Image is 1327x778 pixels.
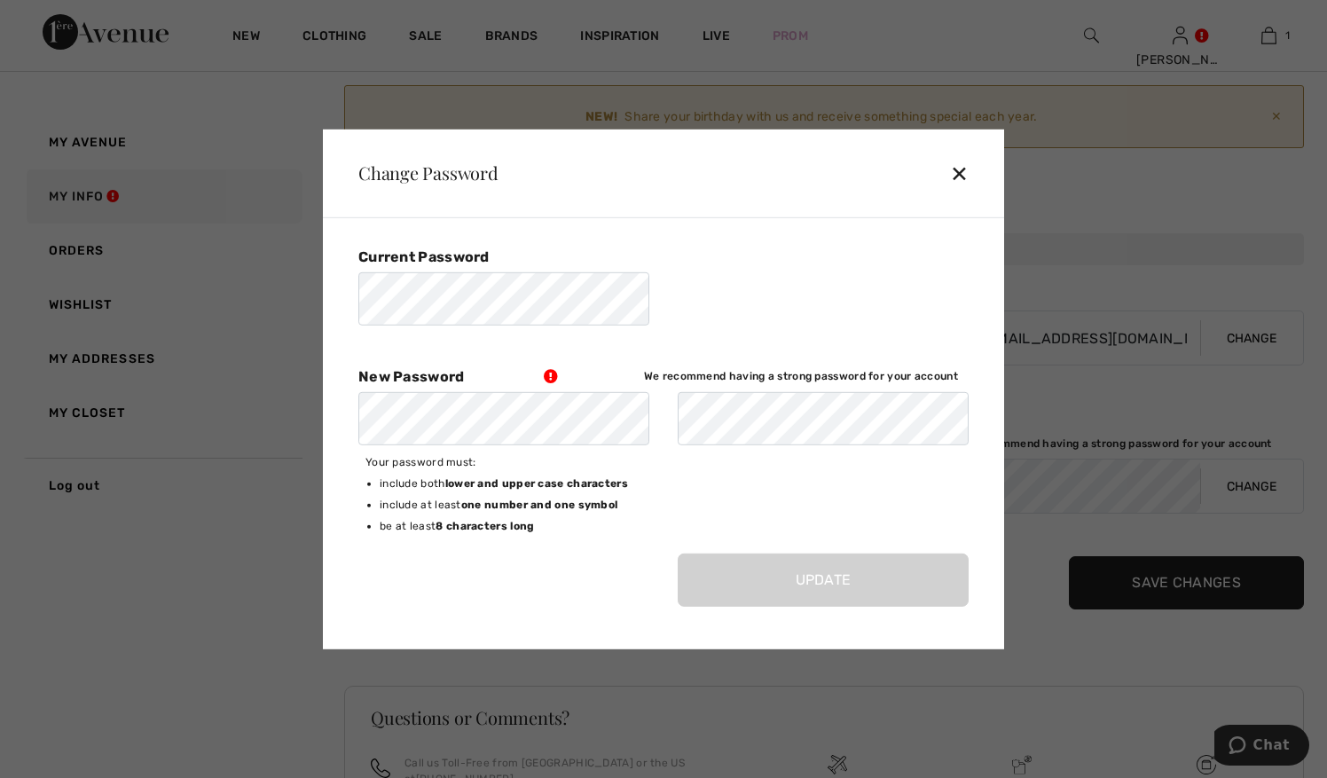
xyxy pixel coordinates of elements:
[380,497,646,518] li: include at least
[644,370,958,382] span: We recommend having a strong password for your account
[445,477,628,490] b: lower and upper case characters
[436,520,534,532] b: 8 characters long
[380,518,646,539] li: be at least
[461,499,618,511] b: one number and one symbol
[39,12,75,28] span: Chat
[380,475,646,497] li: include both
[365,456,476,468] span: Your password must:
[358,368,465,385] span: New Password
[344,164,499,182] div: Change Password
[950,154,983,192] div: ✕
[678,554,969,607] input: Update
[358,248,490,264] label: Current Password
